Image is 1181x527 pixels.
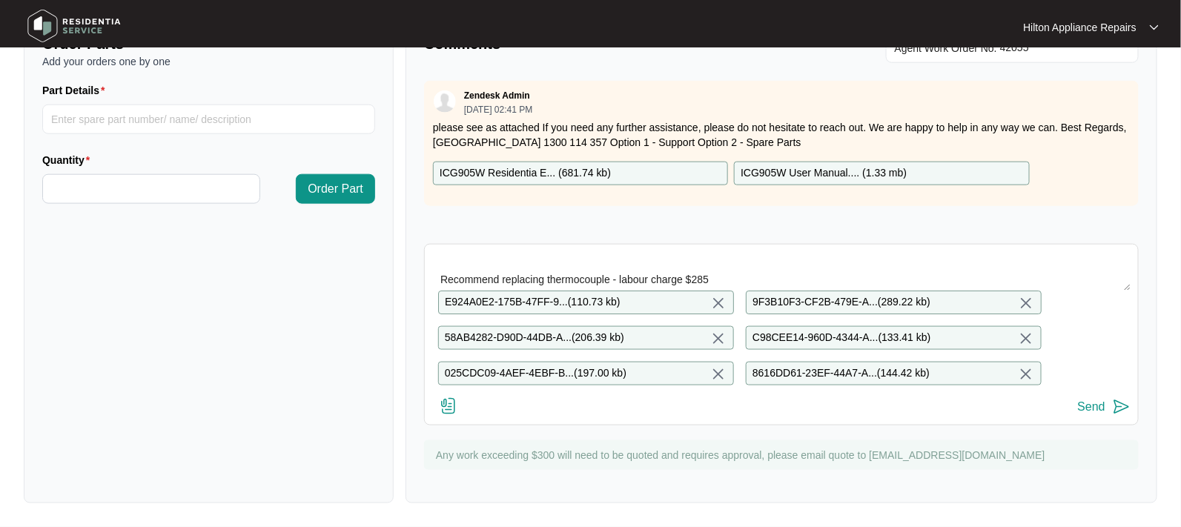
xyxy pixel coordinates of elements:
input: Quantity [43,175,259,203]
img: close [1017,330,1035,348]
img: send-icon.svg [1113,398,1131,416]
p: Hilton Appliance Repairs [1023,20,1137,35]
button: Order Part [296,174,375,204]
p: 8616DD61-23EF-44A7-A... ( 144.42 kb ) [752,365,930,382]
p: please see as attached If you need any further assistance, please do not hesitate to reach out. W... [433,120,1130,150]
textarea: Plumbin notes: "Attended site [DATE] and carried out the following works - Attended site and conf... [432,252,1131,291]
img: close [709,330,727,348]
p: Add your orders one by one [42,54,375,69]
input: Part Details [42,105,375,134]
img: close [1017,365,1035,383]
div: Send [1078,400,1105,414]
p: Zendesk Admin [464,90,530,102]
label: Part Details [42,83,111,98]
p: 9F3B10F3-CF2B-479E-A... ( 289.22 kb ) [752,294,930,311]
img: residentia service logo [22,4,126,48]
img: close [709,294,727,312]
img: close [1017,294,1035,312]
p: ICG905W Residentia E... ( 681.74 kb ) [440,165,611,182]
label: Quantity [42,153,96,168]
p: 58AB4282-D90D-44DB-A... ( 206.39 kb ) [445,330,624,346]
p: [DATE] 02:41 PM [464,105,532,114]
img: close [709,365,727,383]
p: ICG905W User Manual.... ( 1.33 mb ) [741,165,907,182]
img: dropdown arrow [1150,24,1159,31]
img: file-attachment-doc.svg [440,397,457,415]
p: 025CDC09-4AEF-4EBF-B... ( 197.00 kb ) [445,365,626,382]
span: Order Part [308,180,363,198]
p: C98CEE14-960D-4344-A... ( 133.41 kb ) [752,330,931,346]
p: E924A0E2-175B-47FF-9... ( 110.73 kb ) [445,294,621,311]
button: Send [1078,397,1131,417]
p: Any work exceeding $300 will need to be quoted and requires approval, please email quote to [EMAI... [436,448,1131,463]
img: user.svg [434,90,456,113]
